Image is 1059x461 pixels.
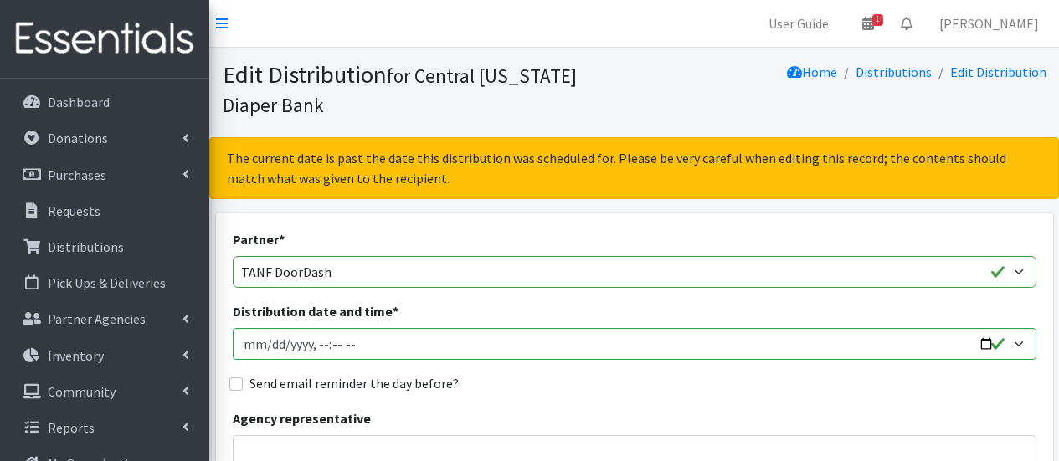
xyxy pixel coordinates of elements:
[7,194,203,228] a: Requests
[249,373,459,393] label: Send email reminder the day before?
[48,310,146,327] p: Partner Agencies
[7,121,203,155] a: Donations
[233,408,371,428] label: Agency representative
[7,11,203,67] img: HumanEssentials
[279,231,285,248] abbr: required
[849,7,887,40] a: 1
[856,64,932,80] a: Distributions
[48,347,104,364] p: Inventory
[48,94,110,110] p: Dashboard
[7,302,203,336] a: Partner Agencies
[233,301,398,321] label: Distribution date and time
[755,7,842,40] a: User Guide
[223,64,577,117] small: for Central [US_STATE] Diaper Bank
[7,85,203,119] a: Dashboard
[7,339,203,372] a: Inventory
[7,158,203,192] a: Purchases
[950,64,1046,80] a: Edit Distribution
[48,130,108,146] p: Donations
[7,230,203,264] a: Distributions
[7,411,203,444] a: Reports
[48,202,100,219] p: Requests
[48,238,124,255] p: Distributions
[872,14,883,26] span: 1
[393,303,398,320] abbr: required
[223,60,629,118] h1: Edit Distribution
[209,137,1059,199] div: The current date is past the date this distribution was scheduled for. Please be very careful whe...
[48,274,166,291] p: Pick Ups & Deliveries
[926,7,1052,40] a: [PERSON_NAME]
[233,229,285,249] label: Partner
[48,419,95,436] p: Reports
[7,375,203,408] a: Community
[48,166,106,183] p: Purchases
[787,64,837,80] a: Home
[7,266,203,300] a: Pick Ups & Deliveries
[48,383,116,400] p: Community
